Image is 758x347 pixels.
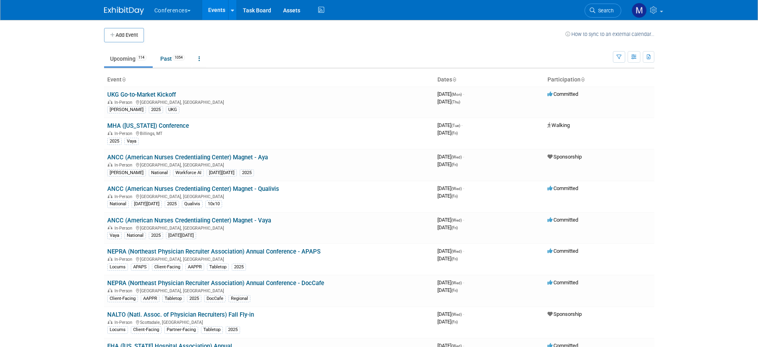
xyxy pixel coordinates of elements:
[437,256,458,262] span: [DATE]
[463,185,464,191] span: -
[565,31,654,37] a: How to sync to an external calendar...
[437,122,463,128] span: [DATE]
[461,122,463,128] span: -
[451,123,460,128] span: (Tue)
[152,264,183,271] div: Client-Facing
[240,169,254,176] div: 2025
[124,232,146,239] div: National
[162,295,184,302] div: Tabletop
[107,232,122,239] div: Vaya
[585,4,621,18] a: Search
[166,106,179,113] div: UKG
[452,76,456,83] a: Sort by Start Date
[104,73,434,87] th: Event
[107,256,431,262] div: [GEOGRAPHIC_DATA], [GEOGRAPHIC_DATA]
[451,100,460,104] span: (Thu)
[437,287,458,293] span: [DATE]
[107,224,431,231] div: [GEOGRAPHIC_DATA], [GEOGRAPHIC_DATA]
[437,319,458,325] span: [DATE]
[437,91,464,97] span: [DATE]
[463,280,464,286] span: -
[172,55,185,61] span: 1054
[451,281,462,285] span: (Wed)
[104,7,144,15] img: ExhibitDay
[166,232,196,239] div: [DATE][DATE]
[107,326,128,333] div: Locums
[205,200,222,208] div: 10x10
[107,99,431,105] div: [GEOGRAPHIC_DATA], [GEOGRAPHIC_DATA]
[187,295,201,302] div: 2025
[107,130,431,136] div: Billings, MT
[122,76,126,83] a: Sort by Event Name
[228,295,250,302] div: Regional
[451,155,462,159] span: (Wed)
[108,320,112,324] img: In-Person Event
[437,280,464,286] span: [DATE]
[581,76,585,83] a: Sort by Participation Type
[595,8,614,14] span: Search
[437,193,458,199] span: [DATE]
[207,264,229,271] div: Tabletop
[107,185,279,192] a: ANCC (American Nurses Credentialing Center) Magnet - Qualivis
[107,200,129,208] div: National
[204,295,226,302] div: DocCafe
[124,138,139,145] div: Vaya
[632,3,647,18] img: Marygrace LeGros
[437,248,464,254] span: [DATE]
[173,169,204,176] div: Workforce AI
[437,224,458,230] span: [DATE]
[107,154,268,161] a: ANCC (American Nurses Credentialing Center) Magnet - Aya
[165,200,179,208] div: 2025
[547,311,582,317] span: Sponsorship
[104,28,144,42] button: Add Event
[114,288,135,293] span: In-Person
[108,288,112,292] img: In-Person Event
[451,131,458,135] span: (Fri)
[114,320,135,325] span: In-Person
[547,280,578,286] span: Committed
[451,163,458,167] span: (Fri)
[437,154,464,160] span: [DATE]
[547,185,578,191] span: Committed
[108,163,112,167] img: In-Person Event
[544,73,654,87] th: Participation
[107,295,138,302] div: Client-Facing
[437,185,464,191] span: [DATE]
[437,217,464,223] span: [DATE]
[463,248,464,254] span: -
[108,194,112,198] img: In-Person Event
[107,264,128,271] div: Locums
[107,106,146,113] div: [PERSON_NAME]
[154,51,191,66] a: Past1054
[131,326,161,333] div: Client-Facing
[107,161,431,168] div: [GEOGRAPHIC_DATA], [GEOGRAPHIC_DATA]
[232,264,246,271] div: 2025
[463,311,464,317] span: -
[451,186,462,191] span: (Wed)
[437,161,458,167] span: [DATE]
[136,55,147,61] span: 114
[451,257,458,261] span: (Fri)
[547,91,578,97] span: Committed
[107,193,431,199] div: [GEOGRAPHIC_DATA], [GEOGRAPHIC_DATA]
[226,326,240,333] div: 2025
[547,217,578,223] span: Committed
[451,218,462,222] span: (Wed)
[114,100,135,105] span: In-Person
[437,99,460,105] span: [DATE]
[547,122,570,128] span: Walking
[107,91,176,98] a: UKG Go-to-Market Kickoff
[108,100,112,104] img: In-Person Event
[164,326,198,333] div: Partner-Facing
[451,226,458,230] span: (Fri)
[107,217,271,224] a: ANCC (American Nurses Credentialing Center) Magnet - Vaya
[107,319,431,325] div: Scottsdale, [GEOGRAPHIC_DATA]
[108,226,112,230] img: In-Person Event
[201,326,223,333] div: Tabletop
[108,131,112,135] img: In-Person Event
[114,163,135,168] span: In-Person
[149,232,163,239] div: 2025
[451,249,462,254] span: (Wed)
[434,73,544,87] th: Dates
[547,248,578,254] span: Committed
